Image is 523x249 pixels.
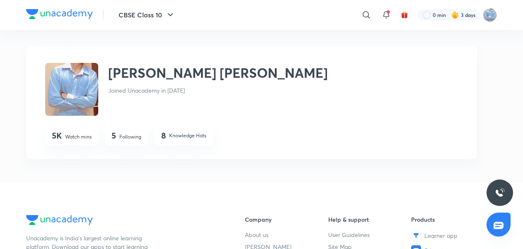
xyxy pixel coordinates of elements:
[245,230,328,239] a: About us
[411,230,494,240] a: Learner app
[26,215,218,227] a: Company Logo
[114,7,180,23] button: CBSE Class 10
[111,131,116,141] h4: 5
[328,215,412,224] h6: Help & support
[119,133,141,141] p: Following
[26,9,93,19] img: Company Logo
[169,132,206,139] p: Knowledge Hats
[483,8,497,22] img: sukhneet singh sidhu
[495,188,505,198] img: ttu
[26,215,93,225] img: Company Logo
[245,215,328,224] h6: Company
[45,63,98,116] img: Avatar
[65,133,92,141] p: Watch mins
[398,8,411,22] button: avatar
[108,63,328,83] h2: [PERSON_NAME] [PERSON_NAME]
[411,230,421,240] img: Learner app
[52,131,62,141] h4: 5K
[451,11,459,19] img: streak
[26,9,93,21] a: Company Logo
[411,215,494,224] h6: Products
[424,231,458,240] span: Learner app
[328,230,412,239] a: User Guidelines
[161,131,166,141] h4: 8
[401,11,408,19] img: avatar
[108,86,328,95] p: Joined Unacademy in [DATE]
